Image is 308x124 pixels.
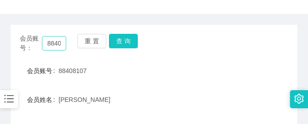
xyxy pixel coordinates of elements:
span: 会员账号： [20,34,42,53]
button: 重 置 [77,34,106,48]
i: 图标: setting [294,94,304,104]
span: 88408107 [59,67,86,74]
label: 会员姓名 [27,96,59,103]
label: 会员账号 [27,67,59,74]
input: 会员账号 [42,36,66,51]
span: [PERSON_NAME] [59,96,110,103]
button: 查 询 [109,34,138,48]
i: 图标: bars [3,93,15,105]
